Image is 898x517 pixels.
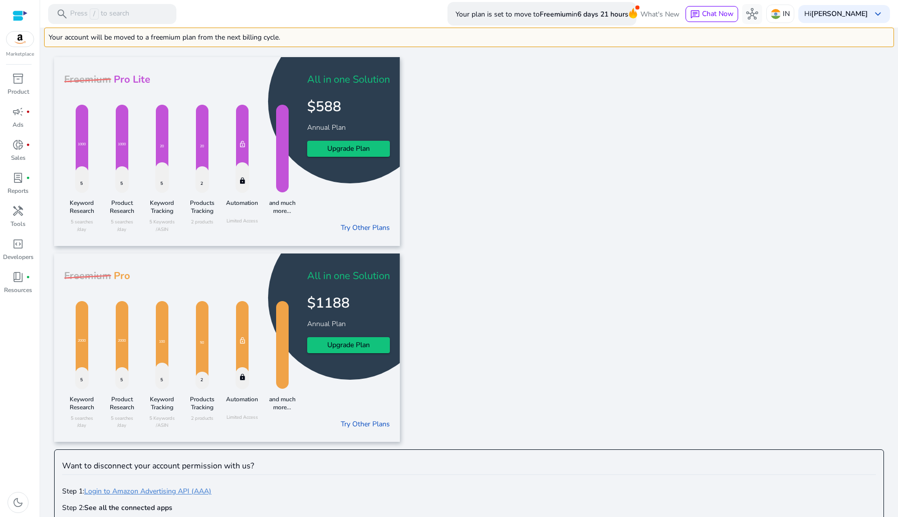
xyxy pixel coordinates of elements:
span: dark_mode [12,496,24,508]
span: campaign [12,106,24,118]
h4: Automation [224,199,260,214]
p: Developers [3,252,34,262]
p: 5 [80,180,83,187]
span: Annual Plan [307,319,348,329]
h3: Freemium [64,74,111,86]
b: See all the connected apps [84,503,172,512]
mat-icon: lock [239,372,246,383]
p: 20 [160,144,164,149]
div: Your account will be moved to a freemium plan from the next billing cycle. [44,28,894,47]
p: 50 [200,340,204,346]
button: hub [742,4,762,24]
a: Try Other Plans [341,419,390,429]
span: Upgrade Plan [327,340,370,350]
h4: Keyword Tracking [144,395,179,411]
a: Login to Amazon Advertising API (AAA) [84,486,211,496]
p: 5 searches /day [104,415,139,429]
span: book_4 [12,271,24,283]
h4: Keyword Tracking [144,199,179,215]
p: 20 [200,144,204,149]
p: Reports [8,186,29,195]
h4: and much more... [265,395,300,411]
h3: All in one Solution [307,270,390,282]
mat-icon: lock [239,176,246,187]
p: 5 [120,377,123,383]
h4: $588 [307,94,390,116]
span: lab_profile [12,172,24,184]
p: 2 [200,180,203,187]
p: Hi [804,11,868,18]
span: fiber_manual_record [26,176,30,180]
span: / [90,9,99,20]
h4: Keyword Research [64,395,99,411]
p: 2 [200,377,203,383]
span: fiber_manual_record [26,143,30,147]
p: 5 searches /day [64,415,99,429]
h4: Automation [224,395,260,410]
span: chat [690,10,700,20]
h4: Product Research [104,199,139,215]
p: Your plan is set to move to in [456,6,628,23]
button: Upgrade Plan [307,337,390,353]
p: 5 [80,377,83,383]
img: amazon.svg [7,32,34,47]
h3: All in one Solution [307,74,390,86]
span: donut_small [12,139,24,151]
p: 5 [160,180,163,187]
p: Product [8,87,29,96]
p: 5 Keywords /ASIN [144,218,179,233]
p: Step 1: [62,483,876,496]
p: Marketplace [6,51,34,58]
p: 5 Keywords /ASIN [144,415,179,429]
p: Tools [11,219,26,228]
span: fiber_manual_record [26,275,30,279]
span: handyman [12,205,24,217]
p: 5 [120,180,123,187]
p: 5 searches /day [104,218,139,233]
p: Step 2: [62,500,876,513]
p: Ads [13,120,24,129]
span: fiber_manual_record [26,110,30,114]
mat-icon: lock_open [239,140,246,151]
span: What's New [640,6,680,23]
b: Freemium [540,10,572,19]
span: Annual Plan [307,123,348,132]
p: 2000 [118,338,126,344]
span: code_blocks [12,238,24,250]
p: IN [783,5,790,23]
h4: Product Research [104,395,139,411]
p: 2000 [78,338,86,344]
span: Upgrade Plan [327,143,370,154]
b: [PERSON_NAME] [811,9,868,19]
button: Upgrade Plan [307,141,390,157]
p: 2 products [184,218,219,225]
p: 100 [159,339,165,345]
p: 1000 [118,142,126,147]
p: 2 products [184,415,219,422]
h4: Want to disconnect your account permission with us? [62,461,876,471]
p: Press to search [70,9,129,20]
p: 5 [160,377,163,383]
span: keyboard_arrow_down [872,8,884,20]
p: Resources [4,286,32,295]
p: Sales [11,153,26,162]
h4: Products Tracking [184,199,219,215]
p: Limited Access [224,414,260,421]
span: inventory_2 [12,73,24,85]
h3: Freemium [64,270,111,282]
p: Limited Access [224,217,260,224]
a: Try Other Plans [341,222,390,233]
h4: Products Tracking [184,395,219,411]
h4: and much more... [265,199,300,215]
h4: Keyword Research [64,199,99,215]
span: hub [746,8,758,20]
h4: $1188 [307,290,390,312]
p: 1000 [78,142,86,147]
img: in.svg [771,9,781,19]
button: chatChat Now [686,6,738,22]
span: Chat Now [702,9,734,19]
mat-icon: lock_open [239,336,246,347]
b: 6 days 21 hours [577,10,628,19]
h3: Pro [111,270,130,282]
span: search [56,8,68,20]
